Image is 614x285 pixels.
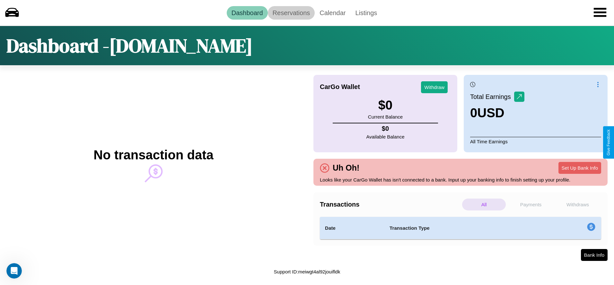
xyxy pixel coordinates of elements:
a: Dashboard [227,6,268,20]
p: All Time Earnings [470,137,601,146]
h4: $ 0 [366,125,405,132]
p: Payments [509,199,553,210]
p: Available Balance [366,132,405,141]
p: All [462,199,506,210]
h4: CarGo Wallet [320,83,360,91]
iframe: Intercom live chat [6,263,22,279]
h2: No transaction data [93,148,213,162]
button: Set Up Bank Info [558,162,601,174]
p: Total Earnings [470,91,514,102]
h3: 0 USD [470,106,524,120]
p: Withdraws [556,199,600,210]
p: Current Balance [368,112,403,121]
p: Support ID: meiwgt4al92jouifldk [274,267,340,276]
h3: $ 0 [368,98,403,112]
h4: Uh Oh! [329,163,363,173]
h4: Transaction Type [390,224,535,232]
button: Withdraw [421,81,448,93]
table: simple table [320,217,601,239]
a: Calendar [315,6,350,20]
p: Looks like your CarGo Wallet has isn't connected to a bank. Input up your banking info to finish ... [320,175,601,184]
div: Give Feedback [606,129,611,156]
h4: Date [325,224,379,232]
button: Bank Info [581,249,608,261]
a: Reservations [268,6,315,20]
h4: Transactions [320,201,460,208]
a: Listings [350,6,382,20]
h1: Dashboard - [DOMAIN_NAME] [6,32,253,59]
